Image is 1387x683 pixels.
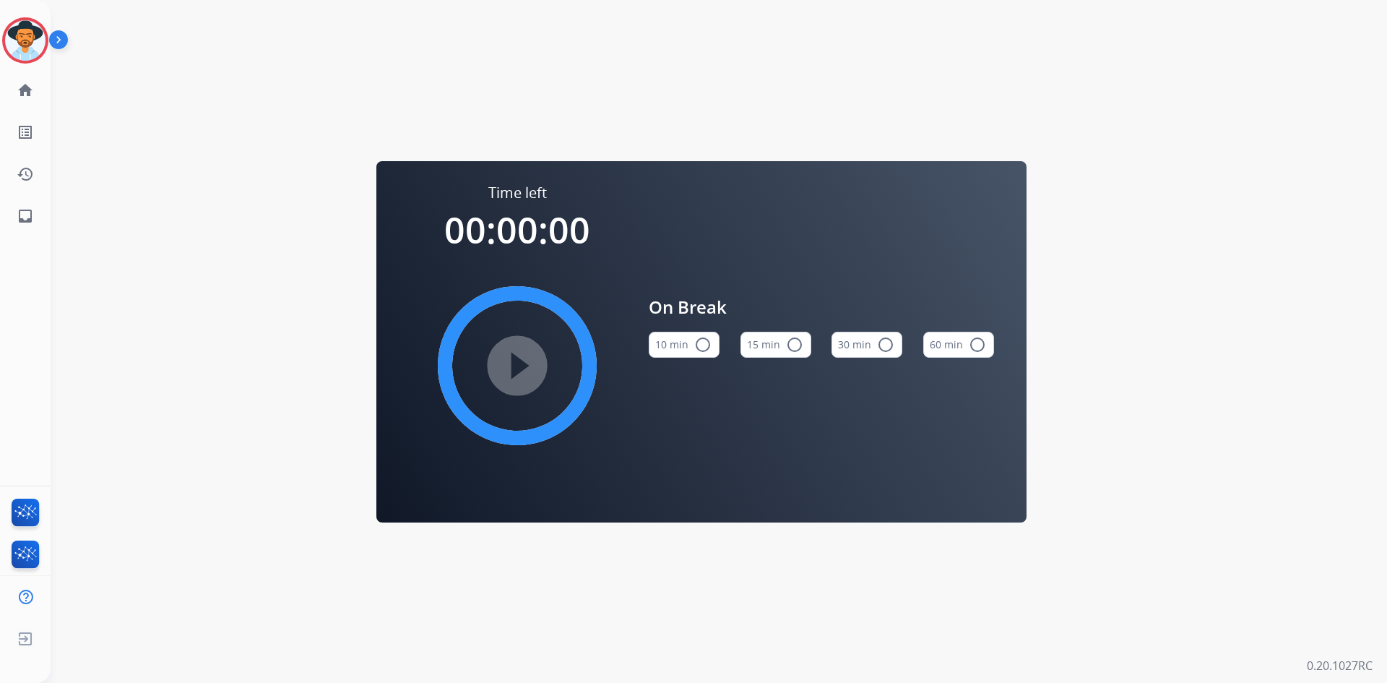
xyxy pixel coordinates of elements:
button: 60 min [923,332,994,358]
span: On Break [649,294,994,320]
mat-icon: radio_button_unchecked [877,336,894,353]
mat-icon: radio_button_unchecked [786,336,803,353]
p: 0.20.1027RC [1307,657,1373,674]
mat-icon: radio_button_unchecked [969,336,986,353]
button: 30 min [831,332,902,358]
span: Time left [488,183,547,203]
img: avatar [5,20,46,61]
mat-icon: inbox [17,207,34,225]
button: 15 min [740,332,811,358]
button: 10 min [649,332,720,358]
span: 00:00:00 [444,205,590,254]
mat-icon: home [17,82,34,99]
mat-icon: radio_button_unchecked [694,336,712,353]
mat-icon: list_alt [17,124,34,141]
mat-icon: history [17,166,34,183]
